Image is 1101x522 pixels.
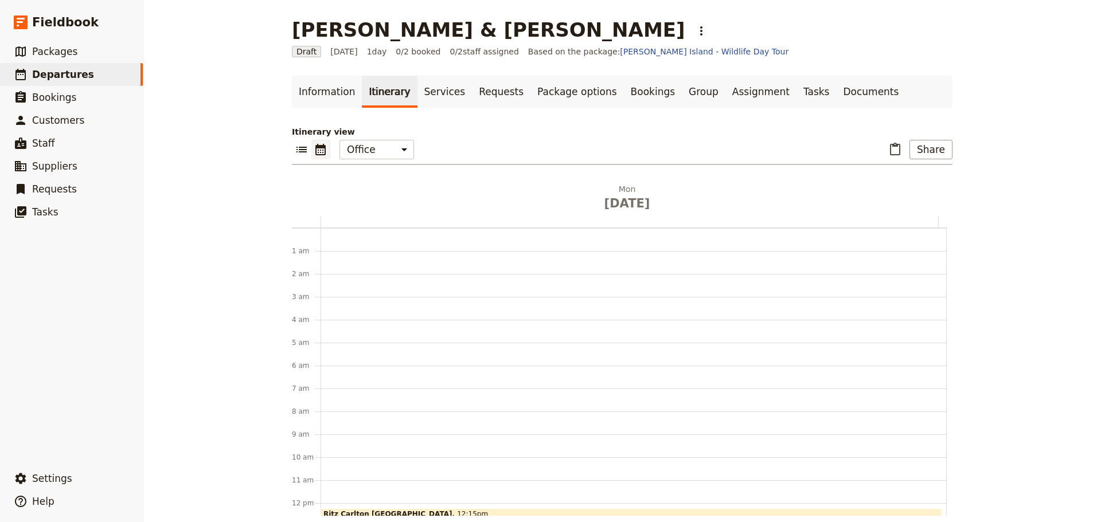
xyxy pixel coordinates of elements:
[292,453,321,462] div: 10 am
[32,473,72,484] span: Settings
[292,292,321,301] div: 3 am
[292,18,685,41] h1: [PERSON_NAME] & [PERSON_NAME]
[292,46,321,57] span: Draft
[32,496,54,507] span: Help
[292,361,321,370] div: 6 am
[292,384,321,393] div: 7 am
[885,140,905,159] button: Paste itinerary item
[692,21,711,41] button: Actions
[321,183,938,217] button: Mon [DATE]
[362,76,417,108] a: Itinerary
[528,46,788,57] span: Based on the package:
[32,138,55,149] span: Staff
[32,160,77,172] span: Suppliers
[292,140,311,159] button: List view
[450,46,518,57] span: 0 / 2 staff assigned
[292,315,321,324] div: 4 am
[682,76,725,108] a: Group
[725,76,797,108] a: Assignment
[32,115,84,126] span: Customers
[325,195,929,212] span: [DATE]
[292,499,321,508] div: 12 pm
[530,76,623,108] a: Package options
[909,140,952,159] button: Share
[292,126,952,138] p: Itinerary view
[367,46,387,57] span: 1 day
[325,183,929,212] h2: Mon
[32,183,77,195] span: Requests
[32,69,94,80] span: Departures
[797,76,837,108] a: Tasks
[32,46,77,57] span: Packages
[292,430,321,439] div: 9 am
[323,510,457,517] span: Ritz Carlton [GEOGRAPHIC_DATA]
[330,46,357,57] span: [DATE]
[311,140,330,159] button: Calendar view
[624,76,682,108] a: Bookings
[292,476,321,485] div: 11 am
[620,47,788,56] a: [PERSON_NAME] Island - Wildlife Day Tour
[32,206,58,218] span: Tasks
[292,76,362,108] a: Information
[292,407,321,416] div: 8 am
[417,76,473,108] a: Services
[836,76,905,108] a: Documents
[472,76,530,108] a: Requests
[292,338,321,347] div: 5 am
[292,246,321,256] div: 1 am
[457,510,488,517] span: 12:15pm
[292,269,321,278] div: 2 am
[396,46,440,57] span: 0/2 booked
[32,14,99,31] span: Fieldbook
[321,508,942,519] div: Ritz Carlton [GEOGRAPHIC_DATA]12:15pm
[32,92,76,103] span: Bookings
